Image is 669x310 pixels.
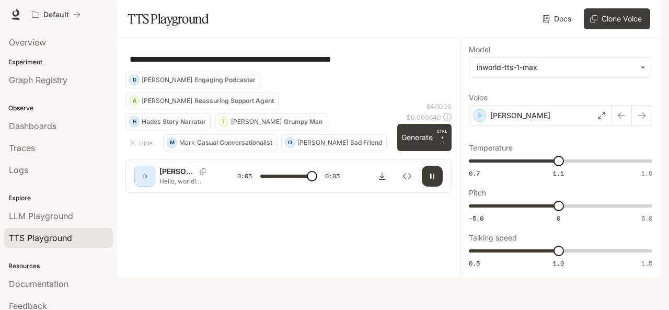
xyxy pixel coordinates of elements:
[469,46,490,53] p: Model
[194,98,274,104] p: Reassuring Support Agent
[469,58,652,77] div: inworld-tts-1-max
[167,134,177,151] div: M
[641,259,652,268] span: 1.5
[142,119,160,125] p: Hades
[641,214,652,223] span: 5.0
[584,8,650,29] button: Clone Voice
[142,77,192,83] p: [PERSON_NAME]
[43,10,69,19] p: Default
[284,119,322,125] p: Grumpy Man
[231,119,282,125] p: [PERSON_NAME]
[437,128,447,141] p: CTRL +
[125,113,211,130] button: HHadesStory Narrator
[469,169,480,178] span: 0.7
[136,168,153,185] div: D
[130,93,139,109] div: A
[159,166,195,177] p: [PERSON_NAME]
[215,113,327,130] button: T[PERSON_NAME]Grumpy Man
[195,168,210,175] button: Copy Voice ID
[350,140,382,146] p: Sad Friend
[397,166,418,187] button: Inspect
[219,113,228,130] div: T
[163,119,206,125] p: Story Narrator
[142,98,192,104] p: [PERSON_NAME]
[407,113,441,122] p: $ 0.000640
[557,214,560,223] span: 0
[194,77,256,83] p: Engaging Podcaster
[325,171,340,181] span: 0:03
[297,140,348,146] p: [PERSON_NAME]
[372,166,393,187] button: Download audio
[159,177,212,186] p: Hello, world! What a wonderful day to be a text-to-speech model!
[163,134,277,151] button: MMarkCasual Conversationalist
[469,94,488,101] p: Voice
[197,140,272,146] p: Casual Conversationalist
[469,189,486,197] p: Pitch
[426,102,452,111] p: 64 / 1000
[437,128,447,147] p: ⏎
[641,169,652,178] span: 1.5
[27,4,85,25] button: All workspaces
[553,169,564,178] span: 1.1
[237,171,252,181] span: 0:03
[397,124,452,151] button: GenerateCTRL +⏎
[130,113,139,130] div: H
[285,134,295,151] div: O
[469,144,513,152] p: Temperature
[469,214,483,223] span: -5.0
[281,134,387,151] button: O[PERSON_NAME]Sad Friend
[130,72,139,88] div: D
[128,8,209,29] h1: TTS Playground
[469,234,517,242] p: Talking speed
[540,8,575,29] a: Docs
[469,259,480,268] span: 0.5
[179,140,195,146] p: Mark
[125,93,279,109] button: A[PERSON_NAME]Reassuring Support Agent
[125,134,159,151] button: Hide
[553,259,564,268] span: 1.0
[125,72,260,88] button: D[PERSON_NAME]Engaging Podcaster
[490,110,550,121] p: [PERSON_NAME]
[477,62,635,73] div: inworld-tts-1-max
